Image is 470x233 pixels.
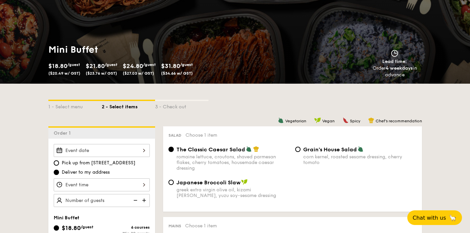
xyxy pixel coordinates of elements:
span: Order 1 [54,130,73,136]
img: icon-add.58712e84.svg [140,194,150,207]
div: 1 - Select menu [48,101,102,110]
img: icon-chef-hat.a58ddaea.svg [368,117,374,123]
span: Spicy [350,119,360,123]
input: Grain's House Saladcorn kernel, roasted sesame dressing, cherry tomato [295,147,301,152]
span: $31.80 [161,62,180,70]
span: /guest [105,62,117,67]
span: Chef's recommendation [376,119,422,123]
div: 2 - Select items [102,101,155,110]
img: icon-chef-hat.a58ddaea.svg [253,146,259,152]
h1: Mini Buffet [48,44,232,56]
img: icon-vegan.f8ff3823.svg [314,117,321,123]
input: Event date [54,144,150,157]
img: icon-clock.2db775ea.svg [390,50,400,57]
div: 3 - Check out [155,101,208,110]
img: icon-vegan.f8ff3823.svg [241,179,248,185]
img: icon-reduce.1d2dbef1.svg [130,194,140,207]
span: ($20.49 w/ GST) [48,71,80,76]
input: $18.80/guest($20.49 w/ GST)6 coursesMin 20 guests [54,225,59,231]
span: $18.80 [48,62,67,70]
span: Japanese Broccoli Slaw [176,179,241,186]
span: 🦙 [449,214,457,222]
img: icon-vegetarian.fe4039eb.svg [358,146,364,152]
input: Japanese Broccoli Slawgreek extra virgin olive oil, kizami [PERSON_NAME], yuzu soy-sesame dressing [168,180,174,185]
input: Deliver to my address [54,170,59,175]
button: Chat with us🦙 [407,210,462,225]
span: $18.80 [62,224,81,232]
input: Number of guests [54,194,150,207]
span: $24.80 [123,62,143,70]
div: greek extra virgin olive oil, kizami [PERSON_NAME], yuzu soy-sesame dressing [176,187,290,198]
span: /guest [67,62,80,67]
img: icon-spicy.37a8142b.svg [343,117,349,123]
div: romaine lettuce, croutons, shaved parmesan flakes, cherry tomatoes, housemade caesar dressing [176,154,290,171]
span: Vegan [322,119,335,123]
span: ($34.66 w/ GST) [161,71,193,76]
span: /guest [143,62,156,67]
input: Pick up from [STREET_ADDRESS] [54,160,59,166]
span: Chat with us [413,215,446,221]
span: The Classic Caesar Salad [176,146,245,153]
div: corn kernel, roasted sesame dressing, cherry tomato [303,154,417,165]
span: Deliver to my address [62,169,110,176]
span: Choose 1 item [185,132,217,138]
span: /guest [180,62,193,67]
span: Choose 1 item [185,223,217,229]
span: Vegetarian [285,119,306,123]
span: Grain's House Salad [303,146,357,153]
span: Lead time: [382,59,407,64]
span: Mini Buffet [54,215,79,221]
span: /guest [81,225,93,229]
input: The Classic Caesar Saladromaine lettuce, croutons, shaved parmesan flakes, cherry tomatoes, house... [168,147,174,152]
div: Order in advance [365,65,425,78]
img: icon-vegetarian.fe4039eb.svg [278,117,284,123]
span: $21.80 [86,62,105,70]
input: Event time [54,178,150,191]
div: 6 courses [102,225,150,230]
span: ($23.76 w/ GST) [86,71,117,76]
span: Mains [168,224,181,228]
span: ($27.03 w/ GST) [123,71,154,76]
span: Salad [168,133,181,138]
strong: 4 weekdays [386,65,413,71]
img: icon-vegetarian.fe4039eb.svg [246,146,252,152]
span: Pick up from [STREET_ADDRESS] [62,160,135,166]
